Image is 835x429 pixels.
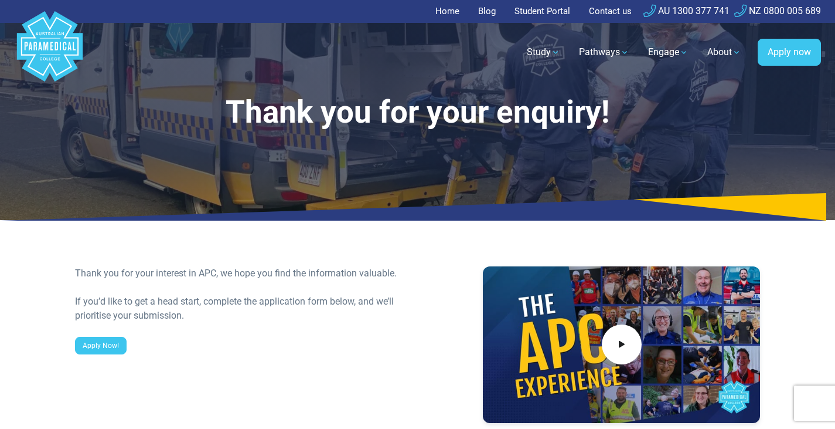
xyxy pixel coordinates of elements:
[700,36,748,69] a: About
[15,23,85,82] a: Australian Paramedical College
[75,337,127,354] a: Apply Now!
[734,5,821,16] a: NZ 0800 005 689
[758,39,821,66] a: Apply now
[75,94,761,131] h1: Thank you for your enquiry!
[641,36,696,69] a: Engage
[75,266,411,281] div: Thank you for your interest in APC, we hope you find the information valuable.
[643,5,730,16] a: AU 1300 377 741
[75,295,411,323] div: If you’d like to get a head start, complete the application form below, and we’ll prioritise your...
[572,36,636,69] a: Pathways
[520,36,567,69] a: Study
